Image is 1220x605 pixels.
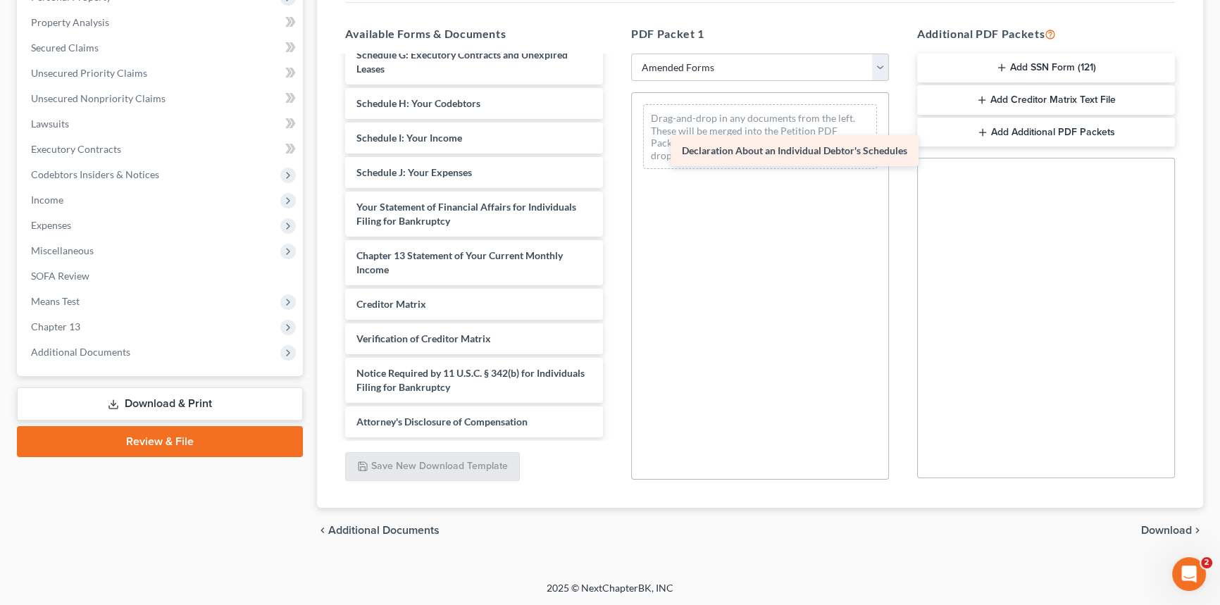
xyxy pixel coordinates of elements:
[31,42,99,54] span: Secured Claims
[20,10,303,35] a: Property Analysis
[631,25,889,42] h5: PDF Packet 1
[1201,557,1212,568] span: 2
[20,137,303,162] a: Executory Contracts
[356,367,585,393] span: Notice Required by 11 U.S.C. § 342(b) for Individuals Filing for Bankruptcy
[1192,525,1203,536] i: chevron_right
[31,118,69,130] span: Lawsuits
[356,97,480,109] span: Schedule H: Your Codebtors
[917,54,1175,83] button: Add SSN Form (121)
[1172,557,1206,591] iframe: Intercom live chat
[917,25,1175,42] h5: Additional PDF Packets
[31,346,130,358] span: Additional Documents
[31,320,80,332] span: Chapter 13
[345,25,603,42] h5: Available Forms & Documents
[317,525,328,536] i: chevron_left
[31,244,94,256] span: Miscellaneous
[17,387,303,420] a: Download & Print
[682,144,907,156] span: Declaration About an Individual Debtor's Schedules
[31,219,71,231] span: Expenses
[20,86,303,111] a: Unsecured Nonpriority Claims
[31,194,63,206] span: Income
[1141,525,1192,536] span: Download
[356,249,563,275] span: Chapter 13 Statement of Your Current Monthly Income
[356,416,528,428] span: Attorney's Disclosure of Compensation
[328,525,440,536] span: Additional Documents
[20,111,303,137] a: Lawsuits
[31,16,109,28] span: Property Analysis
[317,525,440,536] a: chevron_left Additional Documents
[356,166,472,178] span: Schedule J: Your Expenses
[31,92,166,104] span: Unsecured Nonpriority Claims
[643,104,877,169] div: Drag-and-drop in any documents from the left. These will be merged into the Petition PDF Packet. ...
[356,201,576,227] span: Your Statement of Financial Affairs for Individuals Filing for Bankruptcy
[17,426,303,457] a: Review & File
[20,263,303,289] a: SOFA Review
[31,143,121,155] span: Executory Contracts
[917,85,1175,115] button: Add Creditor Matrix Text File
[356,332,491,344] span: Verification of Creditor Matrix
[917,118,1175,147] button: Add Additional PDF Packets
[31,295,80,307] span: Means Test
[20,35,303,61] a: Secured Claims
[31,270,89,282] span: SOFA Review
[345,452,520,482] button: Save New Download Template
[1141,525,1203,536] button: Download chevron_right
[20,61,303,86] a: Unsecured Priority Claims
[31,67,147,79] span: Unsecured Priority Claims
[356,49,568,75] span: Schedule G: Executory Contracts and Unexpired Leases
[356,298,426,310] span: Creditor Matrix
[31,168,159,180] span: Codebtors Insiders & Notices
[356,132,462,144] span: Schedule I: Your Income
